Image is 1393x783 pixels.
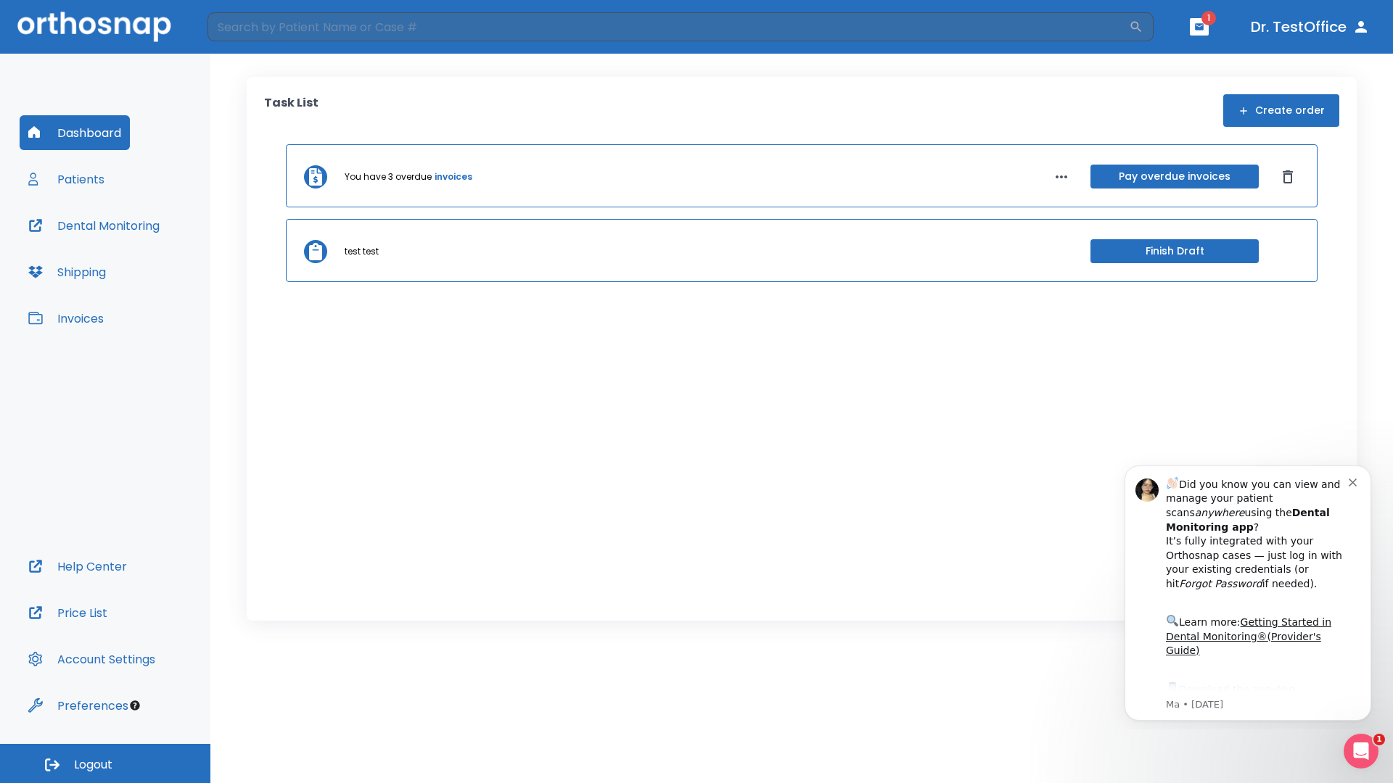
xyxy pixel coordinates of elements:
[1373,734,1385,745] span: 1
[1090,239,1259,263] button: Finish Draft
[63,246,246,259] p: Message from Ma, sent 4w ago
[435,170,472,183] a: invoices
[63,231,192,257] a: App Store
[20,254,115,289] button: Shipping
[345,245,379,258] p: test test
[1201,11,1216,25] span: 1
[17,12,171,41] img: Orthosnap
[128,699,141,712] div: Tooltip anchor
[20,595,116,630] button: Price List
[1090,165,1259,188] button: Pay overdue invoices
[20,208,168,243] button: Dental Monitoring
[74,757,112,773] span: Logout
[20,162,113,196] button: Patients
[1103,452,1393,729] iframe: Intercom notifications message
[1223,94,1339,127] button: Create order
[1276,165,1299,188] button: Dismiss
[20,301,112,336] button: Invoices
[20,642,164,676] button: Account Settings
[20,549,136,584] button: Help Center
[207,12,1129,41] input: Search by Patient Name or Case #
[1245,14,1376,40] button: Dr. TestOffice
[20,688,137,723] button: Preferences
[20,115,130,150] button: Dashboard
[345,170,432,183] p: You have 3 overdue
[1344,734,1378,768] iframe: Intercom live chat
[246,22,258,34] button: Dismiss notification
[63,228,246,302] div: Download the app: | ​ Let us know if you need help getting started!
[264,94,319,127] p: Task List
